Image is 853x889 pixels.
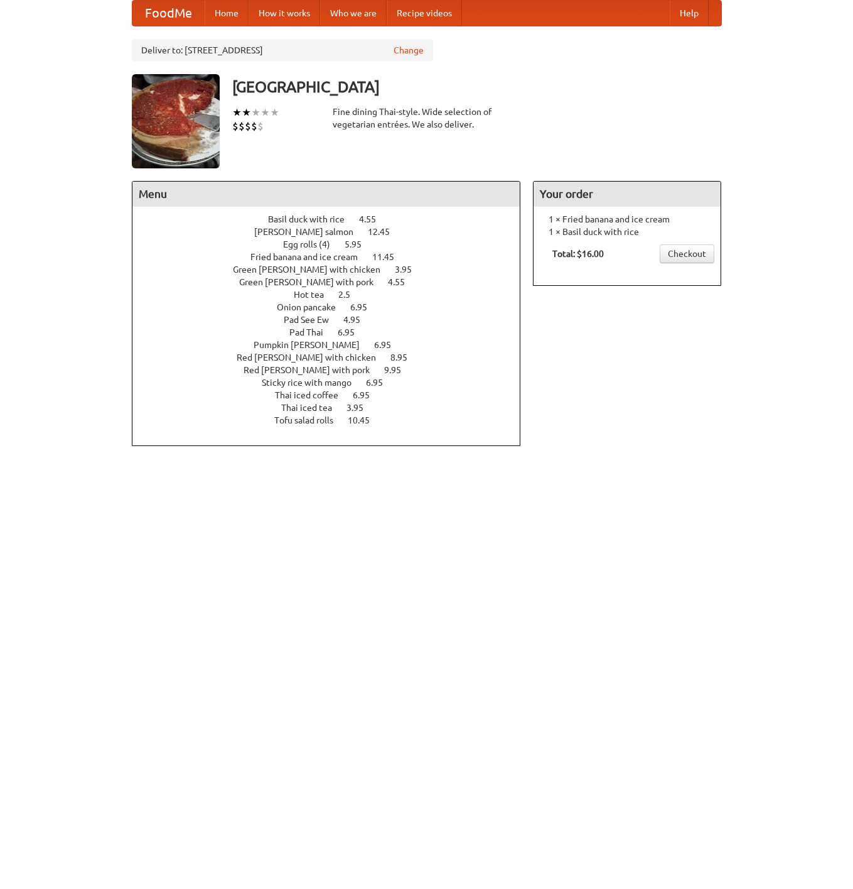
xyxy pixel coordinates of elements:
[232,106,242,119] li: ★
[274,415,393,425] a: Tofu salad rolls 10.45
[275,390,393,400] a: Thai iced coffee 6.95
[254,227,366,237] span: [PERSON_NAME] salmon
[281,403,387,413] a: Thai iced tea 3.95
[294,290,373,300] a: Hot tea 2.5
[281,403,345,413] span: Thai iced tea
[395,265,424,275] span: 3.95
[232,74,722,99] h3: [GEOGRAPHIC_DATA]
[289,327,336,337] span: Pad Thai
[262,378,364,388] span: Sticky rice with mango
[289,327,378,337] a: Pad Thai 6.95
[338,327,367,337] span: 6.95
[260,106,270,119] li: ★
[254,340,414,350] a: Pumpkin [PERSON_NAME] 6.95
[244,365,382,375] span: Red [PERSON_NAME] with pork
[320,1,387,26] a: Who we are
[249,1,320,26] a: How it works
[534,182,721,207] h4: Your order
[388,277,417,287] span: 4.55
[250,252,370,262] span: Fried banana and ice cream
[552,249,604,259] b: Total: $16.00
[353,390,382,400] span: 6.95
[284,315,341,325] span: Pad See Ew
[257,119,264,133] li: $
[205,1,249,26] a: Home
[237,352,389,363] span: Red [PERSON_NAME] with chicken
[254,340,372,350] span: Pumpkin [PERSON_NAME]
[239,277,386,287] span: Green [PERSON_NAME] with pork
[245,119,251,133] li: $
[237,352,431,363] a: Red [PERSON_NAME] with chicken 8.95
[366,378,395,388] span: 6.95
[232,119,239,133] li: $
[132,1,205,26] a: FoodMe
[374,340,404,350] span: 6.95
[345,239,374,249] span: 5.95
[239,119,245,133] li: $
[346,403,376,413] span: 3.95
[387,1,462,26] a: Recipe videos
[277,302,390,312] a: Onion pancake 6.95
[338,290,363,300] span: 2.5
[284,315,384,325] a: Pad See Ew 4.95
[384,365,414,375] span: 9.95
[233,265,393,275] span: Green [PERSON_NAME] with chicken
[244,365,424,375] a: Red [PERSON_NAME] with pork 9.95
[275,390,351,400] span: Thai iced coffee
[283,239,343,249] span: Egg rolls (4)
[254,227,413,237] a: [PERSON_NAME] salmon 12.45
[348,415,382,425] span: 10.45
[268,214,357,224] span: Basil duck with rice
[350,302,380,312] span: 6.95
[132,182,520,207] h4: Menu
[372,252,407,262] span: 11.45
[294,290,336,300] span: Hot tea
[359,214,389,224] span: 4.55
[242,106,251,119] li: ★
[277,302,348,312] span: Onion pancake
[390,352,420,363] span: 8.95
[132,74,220,168] img: angular.jpg
[660,244,714,263] a: Checkout
[394,44,424,57] a: Change
[540,226,714,238] li: 1 × Basil duck with rice
[251,119,257,133] li: $
[251,106,260,119] li: ★
[333,106,521,131] div: Fine dining Thai-style. Wide selection of vegetarian entrées. We also deliver.
[250,252,417,262] a: Fried banana and ice cream 11.45
[368,227,402,237] span: 12.45
[132,39,433,62] div: Deliver to: [STREET_ADDRESS]
[540,213,714,226] li: 1 × Fried banana and ice cream
[670,1,709,26] a: Help
[262,378,406,388] a: Sticky rice with mango 6.95
[270,106,279,119] li: ★
[283,239,385,249] a: Egg rolls (4) 5.95
[239,277,428,287] a: Green [PERSON_NAME] with pork 4.55
[233,265,435,275] a: Green [PERSON_NAME] with chicken 3.95
[343,315,373,325] span: 4.95
[274,415,346,425] span: Tofu salad rolls
[268,214,399,224] a: Basil duck with rice 4.55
